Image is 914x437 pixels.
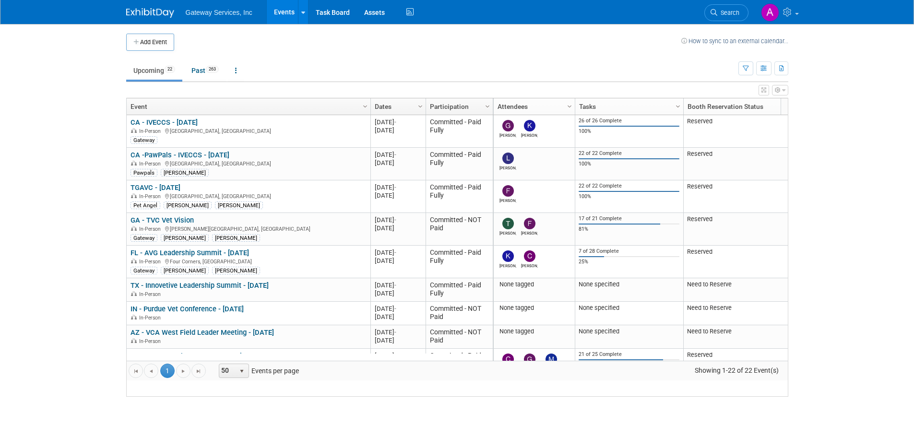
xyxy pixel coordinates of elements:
[579,281,679,288] div: None specified
[394,118,396,126] span: -
[497,328,571,335] div: None tagged
[415,98,426,113] a: Column Settings
[375,352,421,360] div: [DATE]
[426,148,493,180] td: Committed - Paid Fully
[131,216,194,224] a: GA - TVC Vet Vision
[579,150,679,157] div: 22 of 22 Complete
[673,98,683,113] a: Column Settings
[131,151,229,159] a: CA -PawPals - IVECCS - [DATE]
[426,180,493,213] td: Committed - Paid Fully
[131,257,366,265] div: Four Corners, [GEOGRAPHIC_DATA]
[375,289,421,297] div: [DATE]
[394,216,396,224] span: -
[579,351,679,358] div: 21 of 25 Complete
[131,305,244,313] a: IN - Purdue Vet Conference - [DATE]
[131,224,366,233] div: [PERSON_NAME][GEOGRAPHIC_DATA], [GEOGRAPHIC_DATA]
[499,131,516,138] div: Gerald Tomczak
[131,328,274,337] a: AZ - VCA West Field Leader Meeting - [DATE]
[683,246,832,278] td: Reserved
[579,259,679,265] div: 25%
[186,9,252,16] span: Gateway Services, Inc
[683,148,832,180] td: Reserved
[215,201,263,209] div: [PERSON_NAME]
[674,103,682,110] span: Column Settings
[361,103,369,110] span: Column Settings
[139,338,164,344] span: In-Person
[139,128,164,134] span: In-Person
[502,354,514,365] img: Clay Cass
[375,118,421,126] div: [DATE]
[126,34,174,51] button: Add Event
[394,305,396,312] span: -
[131,192,366,200] div: [GEOGRAPHIC_DATA], [GEOGRAPHIC_DATA]
[416,103,424,110] span: Column Settings
[206,364,309,378] span: Events per page
[704,4,748,21] a: Search
[546,354,557,365] img: Mellisa Baker
[212,267,260,274] div: [PERSON_NAME]
[375,183,421,191] div: [DATE]
[683,115,832,148] td: Reserved
[139,161,164,167] span: In-Person
[131,267,157,274] div: Gateway
[164,201,212,209] div: [PERSON_NAME]
[129,364,143,378] a: Go to the first page
[579,118,679,124] div: 26 of 26 Complete
[144,364,158,378] a: Go to the previous page
[683,180,832,213] td: Reserved
[426,278,493,302] td: Committed - Paid Fully
[499,197,516,203] div: Frank Apisa
[126,8,174,18] img: ExhibitDay
[499,229,516,236] div: Tyler Shugart
[426,325,493,349] td: Committed - NOT Paid
[430,98,487,115] a: Participation
[681,37,788,45] a: How to sync to an external calendar...
[160,364,175,378] span: 1
[131,352,252,360] a: TX - SWVS Southwest Vet Symposium
[375,248,421,257] div: [DATE]
[521,262,538,268] div: Catherine Nolfo
[717,9,739,16] span: Search
[131,248,249,257] a: FL - AVG Leadership Summit - [DATE]
[426,302,493,325] td: Committed - NOT Paid
[502,218,514,229] img: Tyler Shugart
[498,98,569,115] a: Attendees
[131,136,157,144] div: Gateway
[375,328,421,336] div: [DATE]
[566,103,573,110] span: Column Settings
[375,257,421,265] div: [DATE]
[579,248,679,255] div: 7 of 28 Complete
[394,329,396,336] span: -
[394,184,396,191] span: -
[131,127,366,135] div: [GEOGRAPHIC_DATA], [GEOGRAPHIC_DATA]
[176,364,190,378] a: Go to the next page
[761,3,779,22] img: Alyson Evans
[131,159,366,167] div: [GEOGRAPHIC_DATA], [GEOGRAPHIC_DATA]
[131,193,137,198] img: In-Person Event
[375,216,421,224] div: [DATE]
[132,367,140,375] span: Go to the first page
[131,183,180,192] a: TGAVC - [DATE]
[688,98,826,115] a: Booth Reservation Status
[426,349,493,390] td: Committed - Paid Fully
[131,201,160,209] div: Pet Angel
[524,120,535,131] img: Kelly Sadur
[521,131,538,138] div: Kelly Sadur
[521,229,538,236] div: Frank Apisa
[579,98,677,115] a: Tasks
[139,291,164,297] span: In-Person
[579,328,679,335] div: None specified
[238,367,246,375] span: select
[139,226,164,232] span: In-Person
[482,98,493,113] a: Column Settings
[375,313,421,321] div: [DATE]
[219,364,236,378] span: 50
[579,226,679,233] div: 81%
[524,354,535,365] img: German Delgadillo
[683,213,832,246] td: Reserved
[161,169,209,177] div: [PERSON_NAME]
[683,325,832,349] td: Need to Reserve
[131,291,137,296] img: In-Person Event
[497,304,571,312] div: None tagged
[375,305,421,313] div: [DATE]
